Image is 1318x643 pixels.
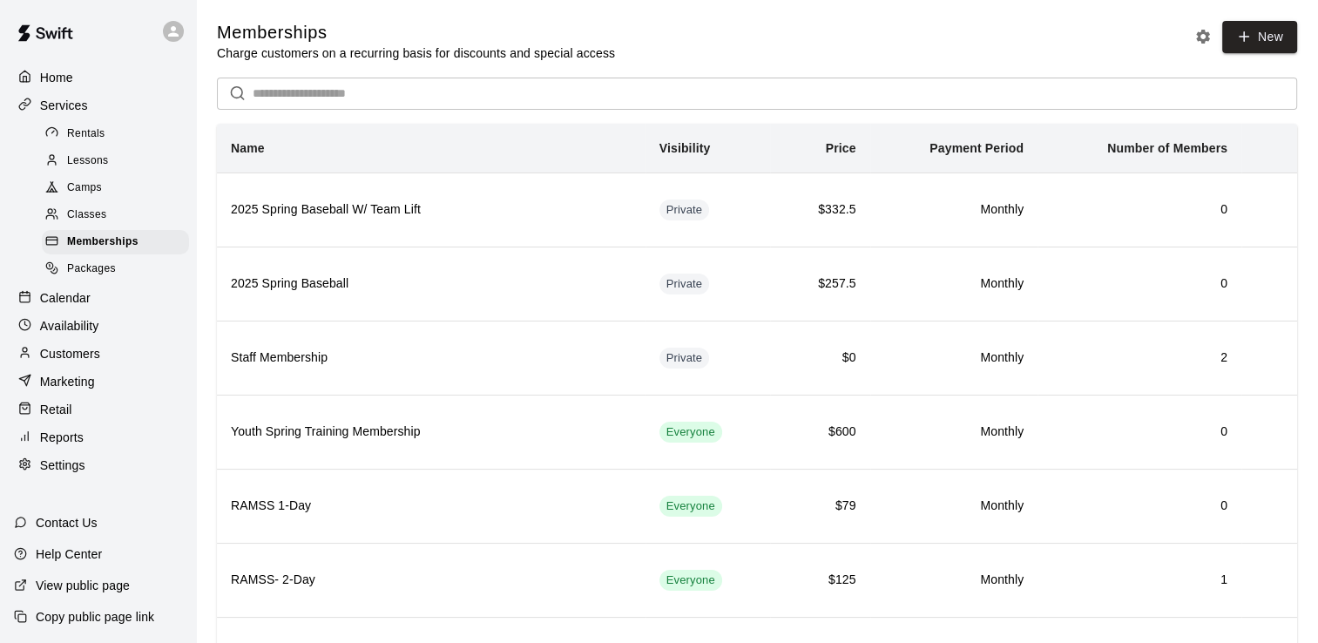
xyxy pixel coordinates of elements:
h6: Monthly [884,497,1024,516]
span: Private [659,276,710,293]
div: This membership is visible to all customers [659,422,722,443]
div: Packages [42,257,189,281]
h6: Monthly [884,571,1024,590]
h6: 2025 Spring Baseball W/ Team Lift [231,200,632,220]
b: Price [826,141,856,155]
b: Visibility [659,141,711,155]
h6: $332.5 [784,200,856,220]
p: Settings [40,457,85,474]
h6: 2025 Spring Baseball [231,274,632,294]
h6: 0 [1051,497,1227,516]
h6: RAMSS- 2-Day [231,571,632,590]
span: Everyone [659,424,722,441]
div: Classes [42,203,189,227]
span: Private [659,202,710,219]
div: This membership is hidden from the memberships page [659,274,710,294]
h6: Monthly [884,274,1024,294]
p: Contact Us [36,514,98,531]
h6: Monthly [884,349,1024,368]
h6: 2 [1051,349,1227,368]
a: Rentals [42,120,196,147]
span: Camps [67,179,102,197]
a: Customers [14,341,182,367]
span: Everyone [659,498,722,515]
div: This membership is hidden from the memberships page [659,348,710,369]
a: Camps [42,175,196,202]
span: Private [659,350,710,367]
a: New [1222,21,1297,53]
p: Retail [40,401,72,418]
h6: 0 [1051,423,1227,442]
a: Retail [14,396,182,423]
p: Marketing [40,373,95,390]
a: Calendar [14,285,182,311]
h6: Staff Membership [231,349,632,368]
a: Availability [14,313,182,339]
h6: $79 [784,497,856,516]
p: View public page [36,577,130,594]
span: Classes [67,206,106,224]
div: This membership is visible to all customers [659,570,722,591]
a: Reports [14,424,182,450]
button: Memberships settings [1190,24,1216,50]
h6: $600 [784,423,856,442]
b: Number of Members [1107,141,1227,155]
div: Memberships [42,230,189,254]
p: Calendar [40,289,91,307]
p: Home [40,69,73,86]
div: This membership is hidden from the memberships page [659,200,710,220]
h6: 1 [1051,571,1227,590]
p: Customers [40,345,100,362]
span: Memberships [67,234,139,251]
div: Camps [42,176,189,200]
h6: 0 [1051,200,1227,220]
div: This membership is visible to all customers [659,496,722,517]
h6: $125 [784,571,856,590]
p: Help Center [36,545,102,563]
h6: RAMSS 1-Day [231,497,632,516]
h6: $0 [784,349,856,368]
a: Settings [14,452,182,478]
p: Copy public page link [36,608,154,626]
a: Memberships [42,229,196,256]
p: Availability [40,317,99,335]
p: Reports [40,429,84,446]
p: Charge customers on a recurring basis for discounts and special access [217,44,615,62]
p: Services [40,97,88,114]
span: Everyone [659,572,722,589]
h5: Memberships [217,21,615,44]
a: Lessons [42,147,196,174]
div: Rentals [42,122,189,146]
h6: 0 [1051,274,1227,294]
h6: Monthly [884,200,1024,220]
a: Marketing [14,369,182,395]
div: Lessons [42,149,189,173]
h6: $257.5 [784,274,856,294]
a: Classes [42,202,196,229]
h6: Youth Spring Training Membership [231,423,632,442]
a: Packages [42,256,196,283]
span: Rentals [67,125,105,143]
span: Packages [67,261,116,278]
b: Payment Period [929,141,1024,155]
h6: Monthly [884,423,1024,442]
b: Name [231,141,265,155]
a: Services [14,92,182,118]
a: Home [14,64,182,91]
span: Lessons [67,152,109,170]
